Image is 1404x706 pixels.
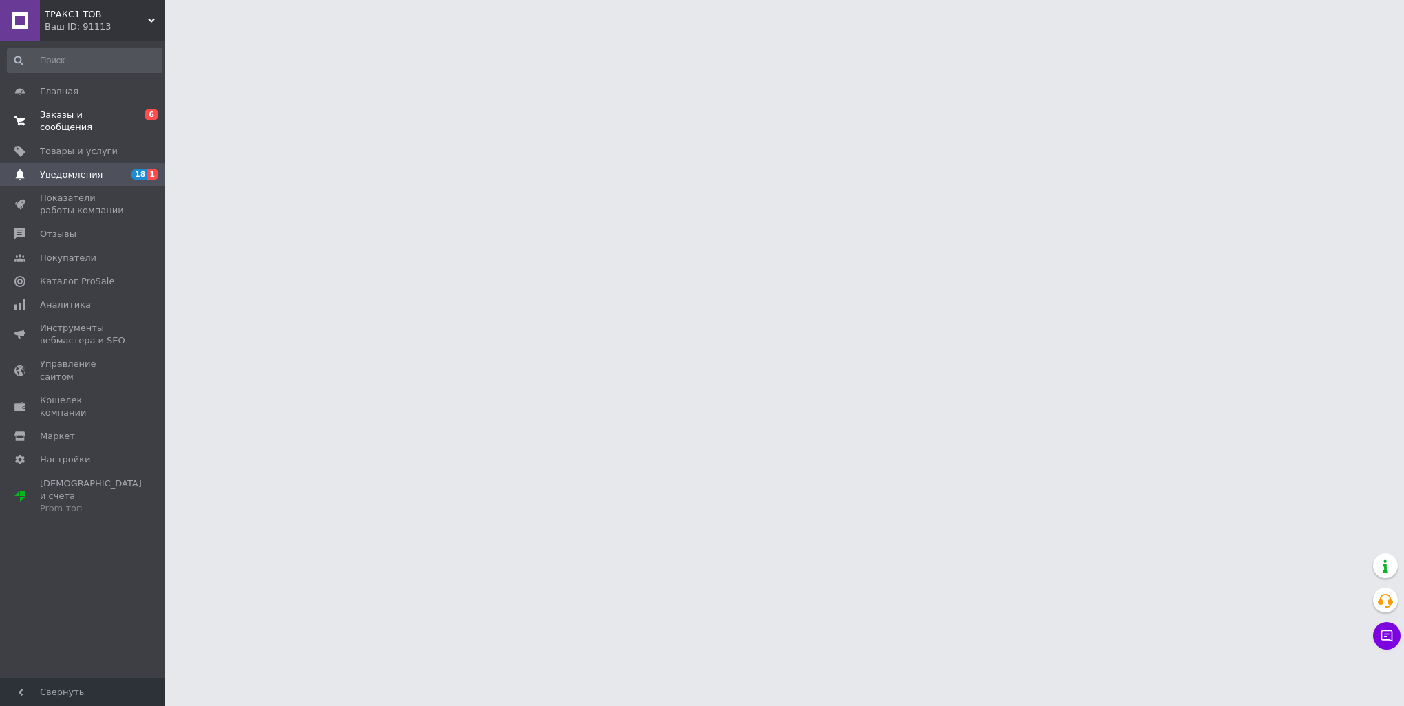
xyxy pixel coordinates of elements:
span: 1 [147,169,158,180]
div: Prom топ [40,502,142,515]
span: Управление сайтом [40,358,127,383]
span: Главная [40,85,78,98]
span: Кошелек компании [40,394,127,419]
span: ТРАКС1 ТОВ [45,8,148,21]
input: Поиск [7,48,162,73]
span: [DEMOGRAPHIC_DATA] и счета [40,478,142,515]
span: Инструменты вебмастера и SEO [40,322,127,347]
span: Аналитика [40,299,91,311]
span: Покупатели [40,252,96,264]
span: Маркет [40,430,75,442]
span: Каталог ProSale [40,275,114,288]
span: Уведомления [40,169,103,181]
span: Товары и услуги [40,145,118,158]
span: Заказы и сообщения [40,109,127,133]
span: 18 [131,169,147,180]
span: Настройки [40,453,90,466]
span: Показатели работы компании [40,192,127,217]
span: 6 [145,109,158,120]
div: Ваш ID: 91113 [45,21,165,33]
span: Отзывы [40,228,76,240]
button: Чат с покупателем [1373,622,1401,650]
